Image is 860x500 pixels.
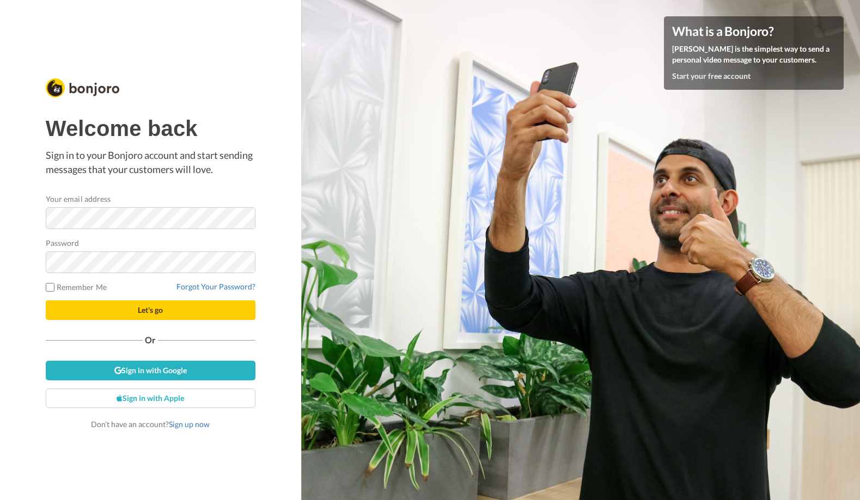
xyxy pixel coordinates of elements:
a: Forgot Your Password? [176,282,255,291]
button: Let's go [46,300,255,320]
a: Start your free account [672,71,751,81]
input: Remember Me [46,283,54,292]
a: Sign in with Apple [46,388,255,408]
p: Sign in to your Bonjoro account and start sending messages that your customers will love. [46,149,255,176]
label: Password [46,237,80,249]
span: Or [143,336,158,344]
label: Your email address [46,193,111,205]
span: Don’t have an account? [91,419,210,429]
h1: Welcome back [46,116,255,140]
span: Let's go [138,305,163,314]
a: Sign up now [169,419,210,429]
p: [PERSON_NAME] is the simplest way to send a personal video message to your customers. [672,44,835,65]
h4: What is a Bonjoro? [672,24,835,38]
label: Remember Me [46,281,107,293]
a: Sign in with Google [46,361,255,380]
